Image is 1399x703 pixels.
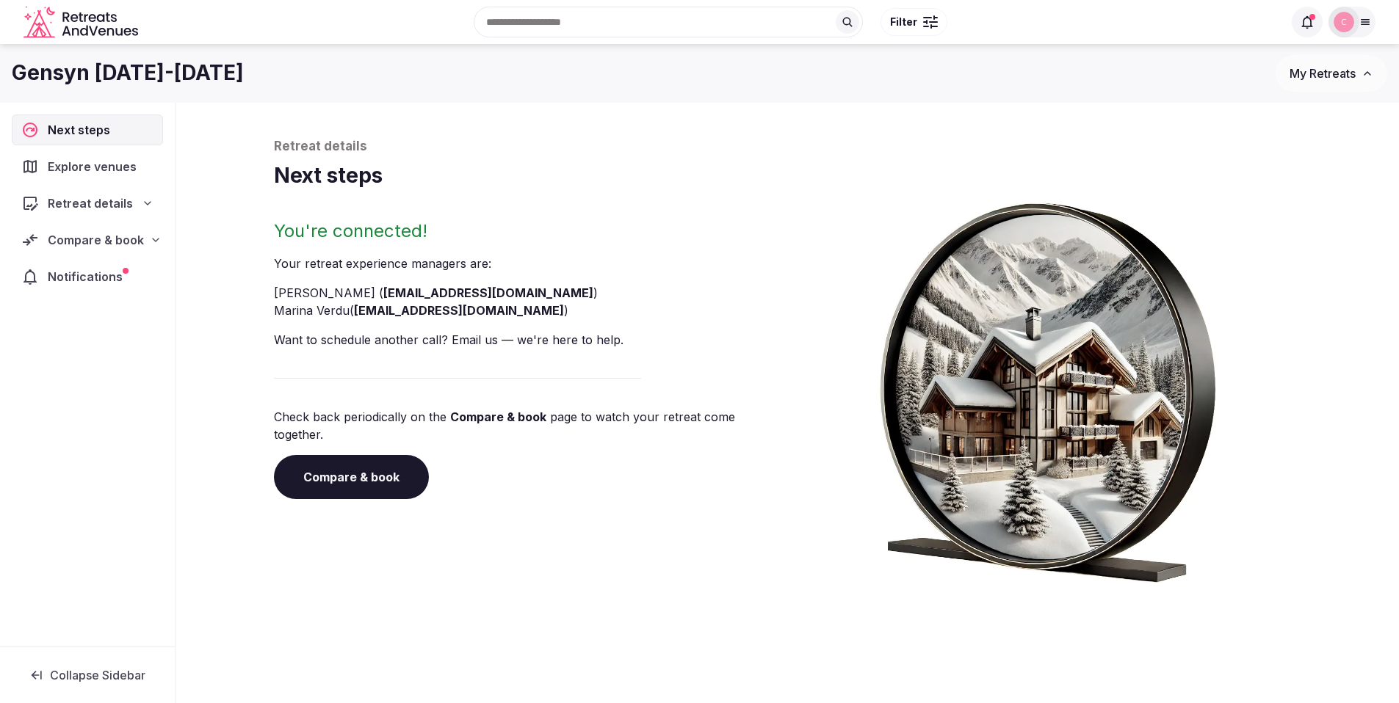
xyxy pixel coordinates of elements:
[274,138,1302,156] p: Retreat details
[890,15,917,29] span: Filter
[1334,12,1354,32] img: chloe-6695
[48,194,133,212] span: Retreat details
[48,158,142,175] span: Explore venues
[12,151,163,182] a: Explore venues
[274,408,782,443] p: Check back periodically on the page to watch your retreat come together.
[354,303,564,318] a: [EMAIL_ADDRESS][DOMAIN_NAME]
[274,455,429,499] a: Compare & book
[383,285,593,300] a: [EMAIL_ADDRESS][DOMAIN_NAME]
[48,268,129,285] span: Notifications
[853,190,1243,583] img: Winter chalet retreat in picture frame
[12,659,163,691] button: Collapse Sidebar
[12,114,163,145] a: Next steps
[48,121,116,139] span: Next steps
[50,668,145,682] span: Collapse Sidebar
[12,59,244,87] h1: Gensyn [DATE]-[DATE]
[48,231,144,249] span: Compare & book
[274,255,782,272] p: Your retreat experience manager s are :
[24,6,141,39] svg: Retreats and Venues company logo
[274,331,782,349] p: Want to schedule another call? Email us — we're here to help.
[274,219,782,243] h2: You're connected!
[1276,55,1387,92] button: My Retreats
[1290,66,1356,81] span: My Retreats
[12,261,163,292] a: Notifications
[24,6,141,39] a: Visit the homepage
[274,161,1302,190] h1: Next steps
[450,409,546,424] a: Compare & book
[274,302,782,319] li: Marina Verdu ( )
[881,8,947,36] button: Filter
[274,284,782,302] li: [PERSON_NAME] ( )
